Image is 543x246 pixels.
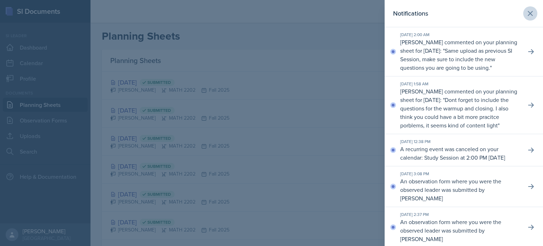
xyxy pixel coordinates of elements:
p: An observation form where you were the observed leader was submitted by [PERSON_NAME] [400,177,520,202]
div: [DATE] 12:38 PM [400,138,520,145]
div: [DATE] 2:37 PM [400,211,520,218]
h2: Notifications [393,8,428,18]
p: Same upload as previous SI Session, make sure to include the new questions you are going to be us... [400,47,512,71]
div: [DATE] 2:00 AM [400,32,520,38]
p: [PERSON_NAME] commented on your planning sheet for [DATE]: " " [400,38,520,72]
p: [PERSON_NAME] commented on your planning sheet for [DATE]: " " [400,87,520,130]
div: [DATE] 3:08 PM [400,171,520,177]
p: Dont forget to include the questions for the warmup and closing. I also think you could have a bi... [400,96,509,129]
div: [DATE] 1:58 AM [400,81,520,87]
p: A recurring event was canceled on your calendar: Study Session at 2:00 PM [DATE] [400,145,520,162]
p: An observation form where you were the observed leader was submitted by [PERSON_NAME] [400,218,520,243]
